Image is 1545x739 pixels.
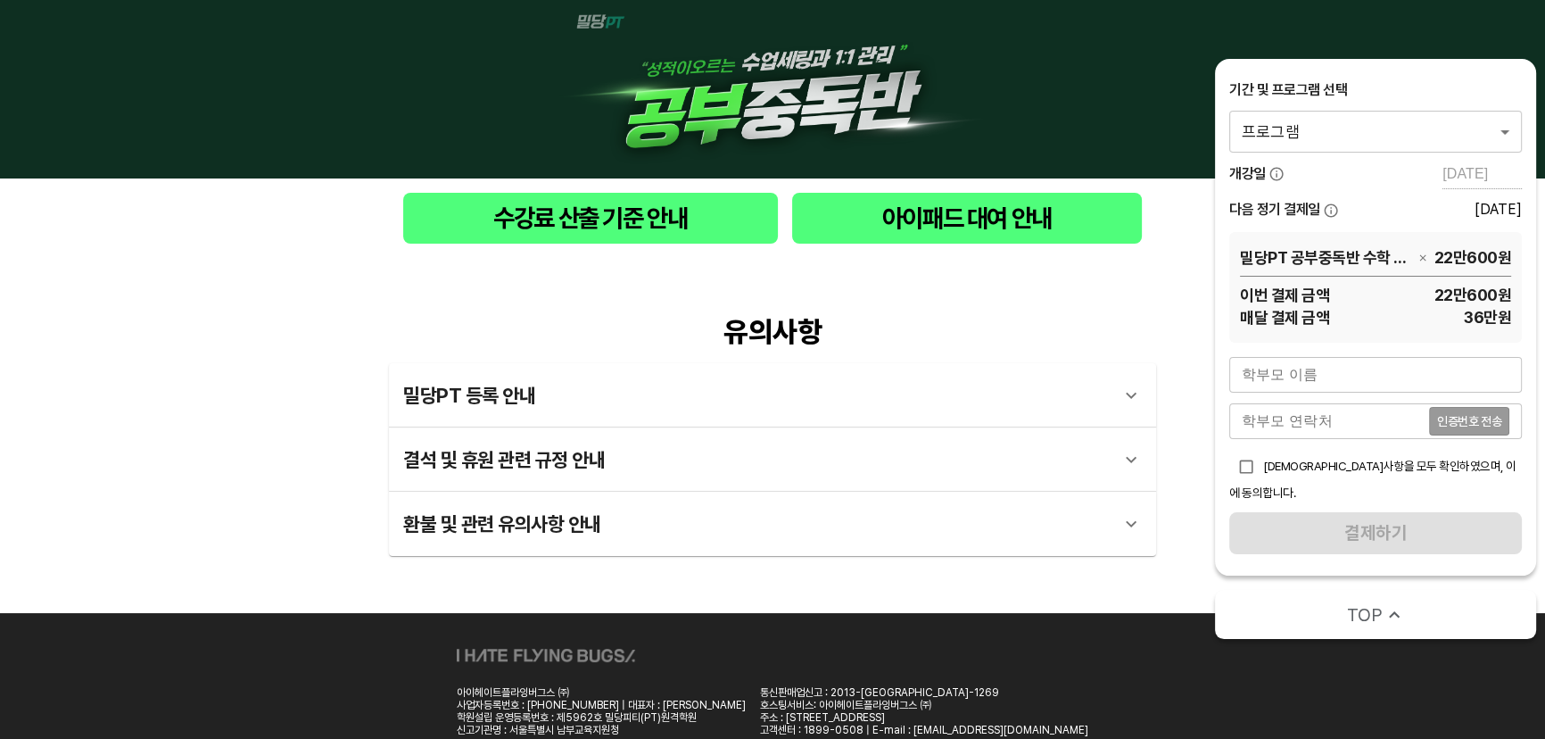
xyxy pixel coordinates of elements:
span: TOP [1346,602,1383,627]
span: 개강일 [1229,164,1266,184]
div: 결석 및 휴원 관련 규정 안내 [403,438,1110,481]
span: 36만 원 [1329,306,1511,328]
span: 22만600 원 [1433,246,1511,269]
div: 고객센터 : 1899-0508 | E-mail : [EMAIL_ADDRESS][DOMAIN_NAME] [760,724,1088,736]
div: 환불 및 관련 유의사항 안내 [403,502,1110,545]
div: 아이헤이트플라잉버그스 ㈜ [457,686,746,699]
span: 아이패드 대여 안내 [806,200,1128,237]
div: 환불 및 관련 유의사항 안내 [389,492,1156,556]
span: 다음 정기 결제일 [1229,200,1320,220]
span: 매달 결제 금액 [1240,306,1329,328]
span: [DEMOGRAPHIC_DATA]사항을 모두 확인하였으며, 이에 동의합니다. [1229,459,1516,500]
div: [DATE] [1475,201,1522,218]
button: TOP [1215,590,1536,639]
div: 밀당PT 등록 안내 [403,374,1110,417]
div: 유의사항 [389,315,1156,349]
span: 22만600 원 [1329,284,1511,306]
span: 이번 결제 금액 [1240,284,1329,306]
div: 학원설립 운영등록번호 : 제5962호 밀당피티(PT)원격학원 [457,711,746,724]
div: 통신판매업신고 : 2013-[GEOGRAPHIC_DATA]-1269 [760,686,1088,699]
div: 호스팅서비스: 아이헤이트플라잉버그스 ㈜ [760,699,1088,711]
img: ihateflyingbugs [457,649,635,662]
div: 프로그램 [1229,111,1522,152]
button: 아이패드 대여 안내 [792,193,1142,244]
button: 수강료 산출 기준 안내 [403,193,778,244]
span: 밀당PT 공부중독반 수학 고등 압축반 1개월 [1240,246,1412,269]
div: 사업자등록번호 : [PHONE_NUMBER] | 대표자 : [PERSON_NAME] [457,699,746,711]
div: 주소 : [STREET_ADDRESS] [760,711,1088,724]
img: 1 [558,14,987,164]
div: 결석 및 휴원 관련 규정 안내 [389,428,1156,492]
div: 신고기관명 : 서울특별시 남부교육지원청 [457,724,746,736]
input: 학부모 이름을 입력해주세요 [1229,357,1522,393]
div: 기간 및 프로그램 선택 [1229,80,1522,100]
span: 수강료 산출 기준 안내 [417,200,764,237]
div: 밀당PT 등록 안내 [389,363,1156,428]
input: 학부모 연락처를 입력해주세요 [1229,403,1429,439]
